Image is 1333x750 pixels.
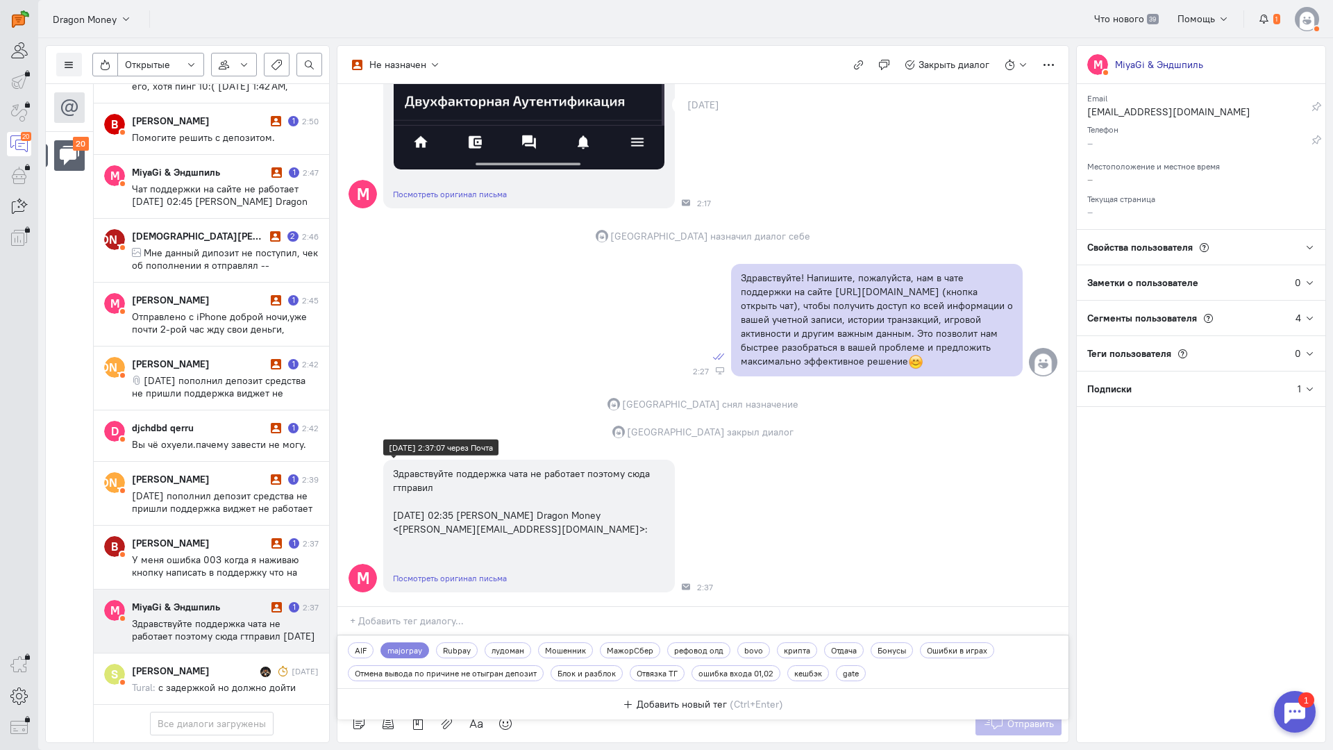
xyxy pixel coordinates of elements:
[557,667,616,679] span: Блок и разблок
[607,644,653,656] span: МажорСбер
[443,644,471,656] span: Rubpay
[73,137,90,151] div: 20
[69,475,160,490] text: [PERSON_NAME]
[1177,12,1215,25] span: Помощь
[132,357,267,371] div: [PERSON_NAME]
[1093,57,1103,72] text: M
[672,95,735,115] div: [DATE]
[693,367,709,376] span: 2:27
[288,423,299,433] div: Есть неотвеченное сообщение пользователя
[697,199,711,208] span: 2:17
[21,132,31,141] div: 20
[1087,105,1311,122] div: [EMAIL_ADDRESS][DOMAIN_NAME]
[132,617,315,680] span: Здравствуйте поддержка чата не работает поэтому сюда гтправил [DATE] 02:35 [PERSON_NAME] Dragon M...
[110,168,119,183] text: M
[271,602,282,612] i: Диалог не разобран
[132,310,319,398] span: Отправлено с iPhone доброй ночи,уже почти 2-рой час жду свои деньги,[PERSON_NAME] на номер челове...
[637,698,727,710] span: Добавить новый тег
[744,644,763,656] span: bovo
[1087,190,1315,205] div: Текущая страница
[1077,372,1298,406] div: Подписки
[387,644,422,656] span: majorpay
[303,167,319,178] div: 2:47
[369,58,426,72] div: Не назначен
[111,539,118,553] text: В
[271,359,281,369] i: Диалог не разобран
[492,644,524,656] span: лудоман
[627,425,725,439] span: [GEOGRAPHIC_DATA]
[132,421,267,435] div: djchdbd qerru
[1087,206,1093,218] span: –
[843,667,859,679] span: gate
[1115,58,1203,72] div: MiyaGi & Эндшпиль
[302,231,319,242] div: 2:46
[132,183,308,233] span: Чат поддержки на сайте не работает [DATE] 02:45 [PERSON_NAME] Dragon Money <[PERSON_NAME][EMAIL_A...
[132,131,275,144] span: Помогите решить с депозитом.
[1170,7,1237,31] button: Помощь
[1094,12,1144,25] span: Что нового
[975,712,1062,735] button: Отправить
[132,553,303,603] span: У меня ошибка 003 когда я наживаю кнопку написать в поддержку что на компе что на телефоне Отправ...
[110,296,119,310] text: М
[132,472,267,486] div: [PERSON_NAME]
[302,474,319,485] div: 2:39
[303,537,319,549] div: 2:37
[12,10,29,28] img: carrot-quest.svg
[288,359,299,369] div: Есть неотвеченное сообщение пользователя
[622,397,720,411] span: [GEOGRAPHIC_DATA]
[1007,717,1054,730] span: Отправить
[302,422,319,434] div: 2:42
[1273,14,1280,25] span: 1
[1087,347,1171,360] span: Теги пользователя
[132,247,319,322] span: Мне данный дипозит не поступил, чек об пополнении я отправлял -- Отправлено из Mail для Android [...
[271,538,282,549] i: Диалог не разобран
[357,183,369,203] text: M
[1087,157,1315,172] div: Местоположение и местное время
[1295,347,1301,360] div: 0
[716,367,724,375] div: Веб-панель
[132,229,267,243] div: [DEMOGRAPHIC_DATA][PERSON_NAME][DEMOGRAPHIC_DATA]
[158,681,296,694] span: с задержкой но должно дойти
[357,568,369,588] text: M
[727,425,794,439] span: закрыл диалог
[289,167,299,178] div: Есть неотвеченное сообщение пользователя
[730,698,783,710] span: (Ctrl+Enter)
[682,583,690,591] div: Почта
[1251,7,1288,31] button: 1
[132,438,306,451] span: Вы чё охуели.пачему завести не могу.
[7,132,31,156] a: 20
[722,397,798,411] span: снял назначение
[1087,173,1093,185] span: –
[1087,90,1107,103] small: Email
[303,601,319,613] div: 2:37
[1087,121,1118,135] small: Телефон
[897,53,998,76] button: Закрыть диалог
[878,644,906,656] span: Бонусы
[1077,265,1295,300] div: Заметки о пользователе
[1087,7,1166,31] a: Что нового 39
[288,295,299,306] div: Есть неотвеченное сообщение пользователя
[302,358,319,370] div: 2:42
[289,538,299,549] div: Есть неотвеченное сообщение пользователя
[132,114,267,128] div: [PERSON_NAME]
[1087,241,1193,253] span: Свойства пользователя
[741,271,1013,370] p: Здравствуйте! Напишите, пожалуйста, нам в чате поддержки на сайте [URL][DOMAIN_NAME] (кнопка откр...
[919,58,989,71] span: Закрыть диалог
[355,667,537,679] span: Отмена вывода по причине не отыгран депозит
[610,229,708,243] span: [GEOGRAPHIC_DATA]
[125,58,170,72] span: Открытые
[132,600,268,614] div: MiyaGi & Эндшпиль
[1298,382,1301,396] div: 1
[271,423,281,433] i: Диалог не разобран
[31,8,47,24] div: 1
[45,6,139,31] button: Dragon Money
[682,199,690,207] div: Почта
[615,692,791,716] button: Добавить новый тег (Ctrl+Enter)
[698,667,773,679] span: ошибка входа 01,02
[794,667,822,679] span: кешбэк
[288,474,299,485] div: Есть неотвеченное сообщение пользователя
[1296,311,1301,325] div: 4
[132,490,312,540] span: [DATE] пополнил депозит средства не пришли поддержка виджет не работает 9290180 Аккаунт мой. Номе...
[710,229,810,243] span: назначил диалог себе
[110,603,119,617] text: M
